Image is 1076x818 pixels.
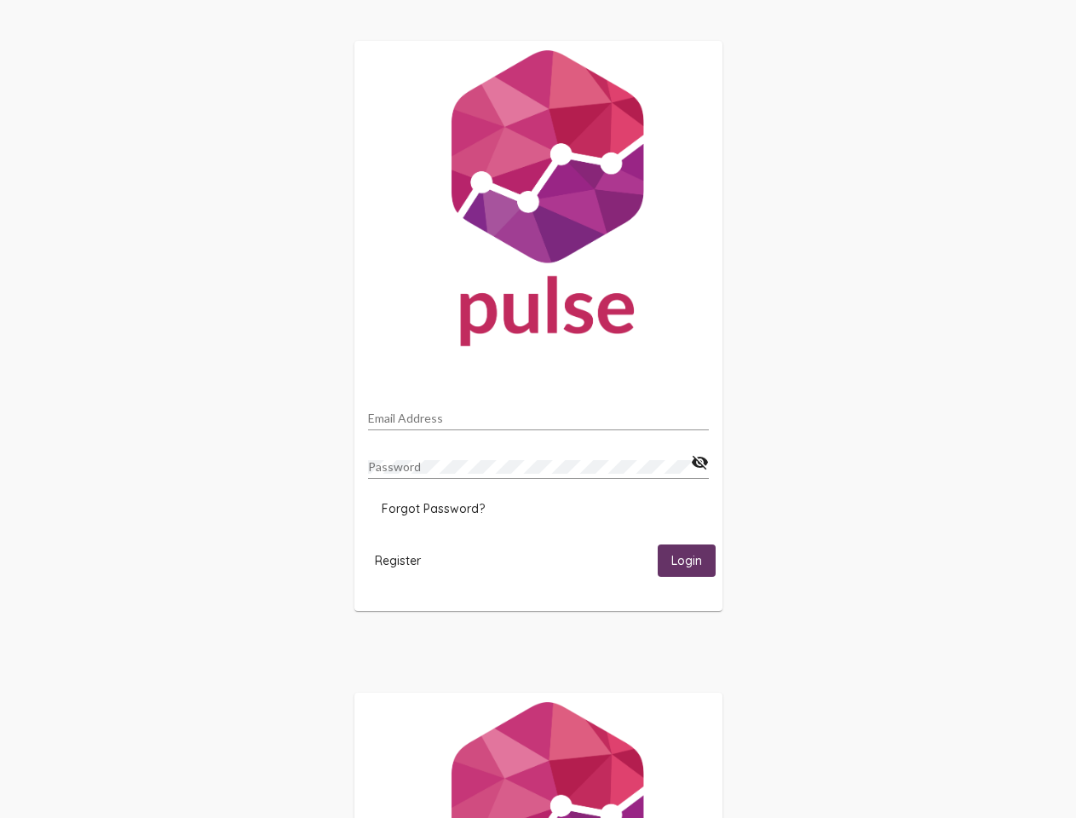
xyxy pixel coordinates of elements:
mat-icon: visibility_off [691,452,709,473]
span: Login [671,554,702,569]
img: Pulse For Good Logo [354,41,722,363]
button: Login [658,544,716,576]
button: Forgot Password? [368,493,498,524]
button: Register [361,544,434,576]
span: Register [375,553,421,568]
span: Forgot Password? [382,501,485,516]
